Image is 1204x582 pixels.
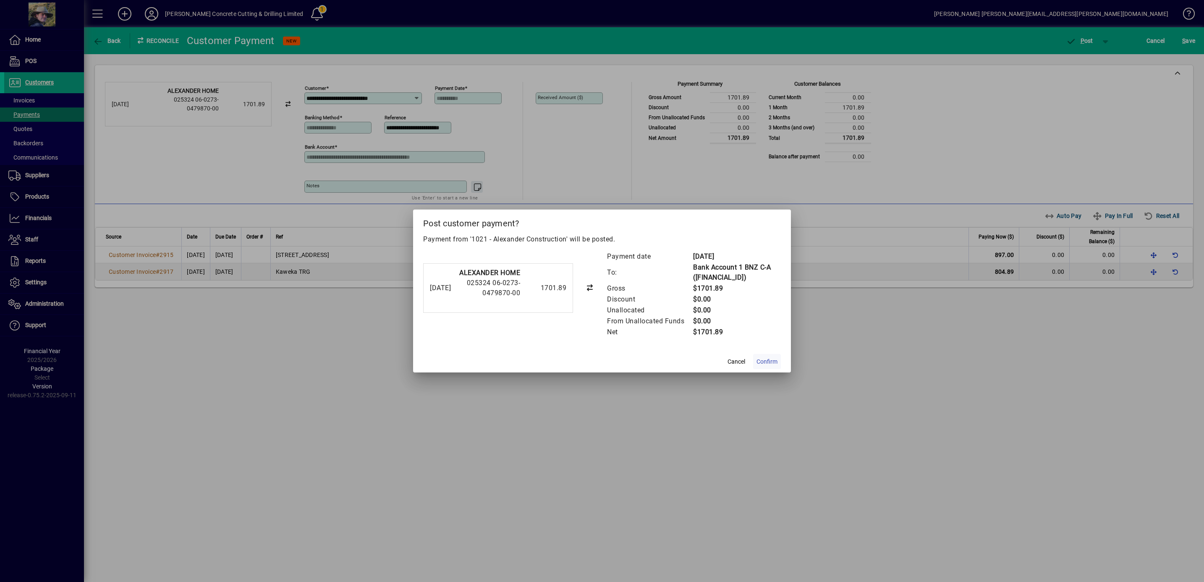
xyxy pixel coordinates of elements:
[693,327,781,338] td: $1701.89
[607,262,693,283] td: To:
[728,357,745,366] span: Cancel
[756,357,777,366] span: Confirm
[607,305,693,316] td: Unallocated
[693,283,781,294] td: $1701.89
[753,354,781,369] button: Confirm
[607,327,693,338] td: Net
[459,269,520,277] strong: ALEXANDER HOME
[524,283,566,293] div: 1701.89
[693,294,781,305] td: $0.00
[723,354,750,369] button: Cancel
[607,283,693,294] td: Gross
[693,251,781,262] td: [DATE]
[693,305,781,316] td: $0.00
[607,251,693,262] td: Payment date
[467,279,521,297] span: 025324 06-0273-0479870-00
[423,234,781,244] p: Payment from '1021 - Alexander Construction' will be posted.
[693,262,781,283] td: Bank Account 1 BNZ C-A ([FINANCIAL_ID])
[693,316,781,327] td: $0.00
[607,294,693,305] td: Discount
[413,210,791,234] h2: Post customer payment?
[430,283,453,293] div: [DATE]
[607,316,693,327] td: From Unallocated Funds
